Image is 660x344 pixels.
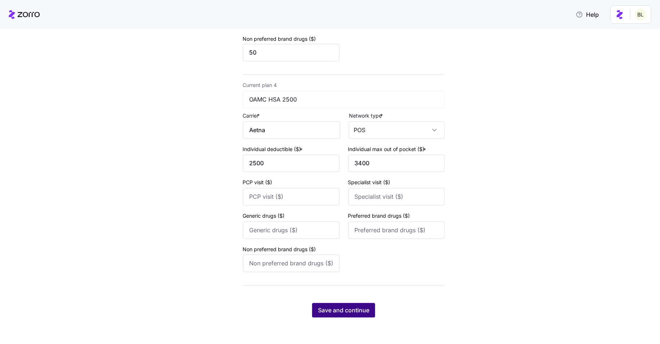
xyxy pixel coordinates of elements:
[243,188,339,206] input: PCP visit ($)
[349,112,384,120] label: Network type
[348,212,410,220] label: Preferred brand drugs ($)
[318,306,369,315] span: Save and continue
[243,179,272,187] label: PCP visit ($)
[348,146,428,154] label: Individual max out of pocket ($)
[635,9,647,20] img: 2fabda6663eee7a9d0b710c60bc473af
[312,303,375,318] button: Save and continue
[348,179,390,187] label: Specialist visit ($)
[576,10,599,19] span: Help
[243,44,339,62] input: Non preferred brand drugs ($)
[570,7,605,22] button: Help
[243,122,340,139] input: Carrier
[243,255,339,272] input: Non preferred brand drugs ($)
[348,188,445,206] input: Specialist visit ($)
[243,155,339,172] input: Individual deductible ($)
[243,146,305,154] label: Individual deductible ($)
[349,122,445,139] input: Network type
[243,35,316,43] label: Non preferred brand drugs ($)
[348,155,445,172] input: Individual max out of pocket ($)
[243,222,339,239] input: Generic drugs ($)
[348,222,445,239] input: Preferred brand drugs ($)
[243,212,285,220] label: Generic drugs ($)
[243,82,277,90] label: Current plan 4
[243,112,262,120] label: Carrier
[243,246,316,254] label: Non preferred brand drugs ($)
